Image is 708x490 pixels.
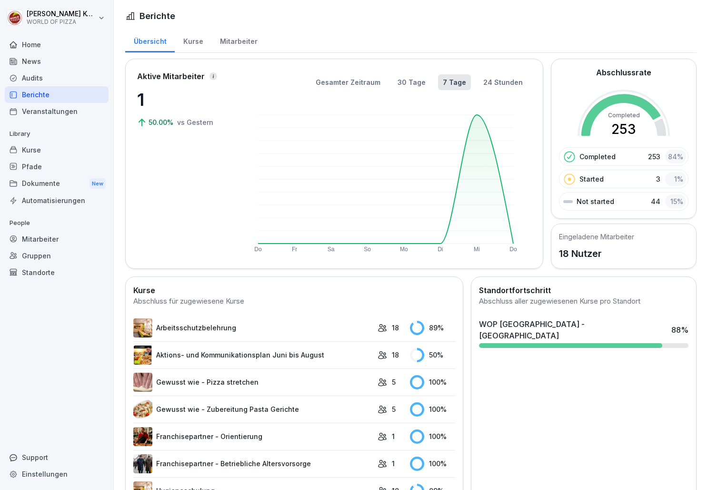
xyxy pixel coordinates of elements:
[509,246,517,253] text: Do
[665,194,686,208] div: 15 %
[133,318,373,337] a: Arbeitsschutzbelehrung
[133,346,152,365] img: wv9qdipp89lowhfx6mawjprm.png
[328,246,335,253] text: Sa
[392,323,399,333] p: 18
[479,296,688,307] div: Abschluss aller zugewiesenen Kurse pro Standort
[5,449,109,466] div: Support
[400,246,408,253] text: Mo
[133,373,373,392] a: Gewusst wie - Pizza stretchen
[133,454,373,473] a: Franchisepartner - Betriebliche Altersvorsorge
[90,178,106,189] div: New
[5,53,109,70] a: News
[5,466,109,482] a: Einstellungen
[133,285,455,296] h2: Kurse
[438,74,471,90] button: 7 Tage
[410,429,455,444] div: 100 %
[133,427,373,446] a: Franchisepartner - Orientierung
[137,71,205,82] p: Aktive Mitarbeiter
[137,87,232,112] p: 1
[438,246,443,253] text: Di
[651,196,660,206] p: 44
[211,28,266,52] a: Mitarbeiter
[254,246,262,253] text: Do
[410,402,455,417] div: 100 %
[410,375,455,389] div: 100 %
[27,19,96,25] p: WORLD OF PIZZA
[665,172,686,186] div: 1 %
[5,175,109,193] div: Dokumente
[5,142,109,158] a: Kurse
[392,377,396,387] p: 5
[596,67,651,78] h2: Abschlussrate
[133,296,455,307] div: Abschluss für zugewiesene Kurse
[133,427,152,446] img: t4g7eu33fb3xcinggz4rhe0w.png
[5,70,109,86] a: Audits
[133,454,152,473] img: bznaae3qjyj77oslmgbmyjt8.png
[475,315,692,352] a: WOP [GEOGRAPHIC_DATA] - [GEOGRAPHIC_DATA]88%
[559,232,634,242] h5: Eingeladene Mitarbeiter
[577,196,614,206] p: Not started
[5,158,109,175] a: Pfade
[5,264,109,281] a: Standorte
[5,126,109,142] p: Library
[5,103,109,120] a: Veranstaltungen
[27,10,96,18] p: [PERSON_NAME] Kegzde
[149,117,175,127] p: 50.00%
[479,74,528,90] button: 24 Stunden
[133,346,373,365] a: Aktions- und Kommunikationsplan Juni bis August
[133,400,152,419] img: oj3wlxclwqmvs3yn8voeppsp.png
[392,459,395,469] p: 1
[5,247,109,264] a: Gruppen
[177,117,213,127] p: vs Gestern
[579,174,604,184] p: Started
[648,152,660,162] p: 253
[133,318,152,337] img: reu9pwv5jenc8sl7wjlftqhe.png
[410,348,455,362] div: 50 %
[5,36,109,53] a: Home
[364,246,371,253] text: So
[311,74,385,90] button: Gesamter Zeitraum
[292,246,297,253] text: Fr
[5,175,109,193] a: DokumenteNew
[5,86,109,103] a: Berichte
[392,431,395,441] p: 1
[392,404,396,414] p: 5
[5,215,109,231] p: People
[175,28,211,52] a: Kurse
[656,174,660,184] p: 3
[579,152,616,162] p: Completed
[479,285,688,296] h2: Standortfortschritt
[410,321,455,335] div: 89 %
[479,318,667,341] div: WOP [GEOGRAPHIC_DATA] - [GEOGRAPHIC_DATA]
[474,246,480,253] text: Mi
[671,324,688,336] div: 88 %
[665,150,686,163] div: 84 %
[410,457,455,471] div: 100 %
[392,350,399,360] p: 18
[133,400,373,419] a: Gewusst wie - Zubereitung Pasta Gerichte
[140,10,175,22] h1: Berichte
[133,373,152,392] img: omtcyif9wkfkbfxep8chs03y.png
[393,74,430,90] button: 30 Tage
[125,28,175,52] a: Übersicht
[559,246,634,261] p: 18 Nutzer
[5,231,109,247] a: Mitarbeiter
[5,192,109,209] a: Automatisierungen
